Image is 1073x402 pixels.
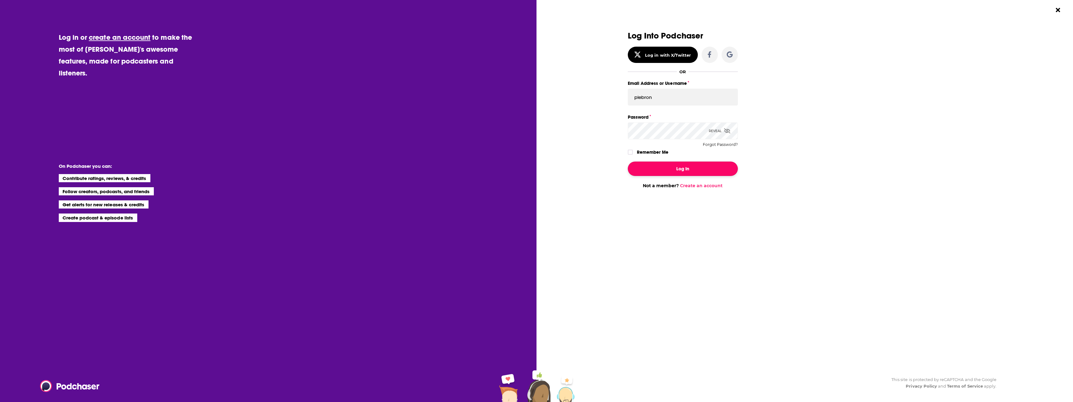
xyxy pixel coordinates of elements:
li: Follow creators, podcasts, and friends [59,187,154,195]
div: OR [679,69,686,74]
li: Create podcast & episode lists [59,214,137,222]
a: Privacy Policy [906,384,937,389]
div: This site is protected by reCAPTCHA and the Google and apply. [886,376,996,389]
div: Reveal [709,122,730,139]
a: create an account [89,33,150,42]
li: Contribute ratings, reviews, & credits [59,174,151,182]
div: Log in with X/Twitter [645,53,691,58]
label: Email Address or Username [628,79,738,87]
a: Create an account [680,183,723,188]
div: Not a member? [628,183,738,188]
input: Email Address or Username [628,89,738,106]
img: Podchaser - Follow, Share and Rate Podcasts [40,380,100,392]
button: Close Button [1052,4,1064,16]
button: Log in with X/Twitter [628,47,698,63]
button: Log In [628,162,738,176]
a: Terms of Service [947,384,983,389]
li: Get alerts for new releases & credits [59,200,149,209]
a: Podchaser - Follow, Share and Rate Podcasts [40,380,95,392]
h3: Log Into Podchaser [628,31,738,40]
label: Password [628,113,738,121]
button: Forgot Password? [703,142,738,147]
label: Remember Me [637,148,668,156]
li: On Podchaser you can: [59,163,184,169]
